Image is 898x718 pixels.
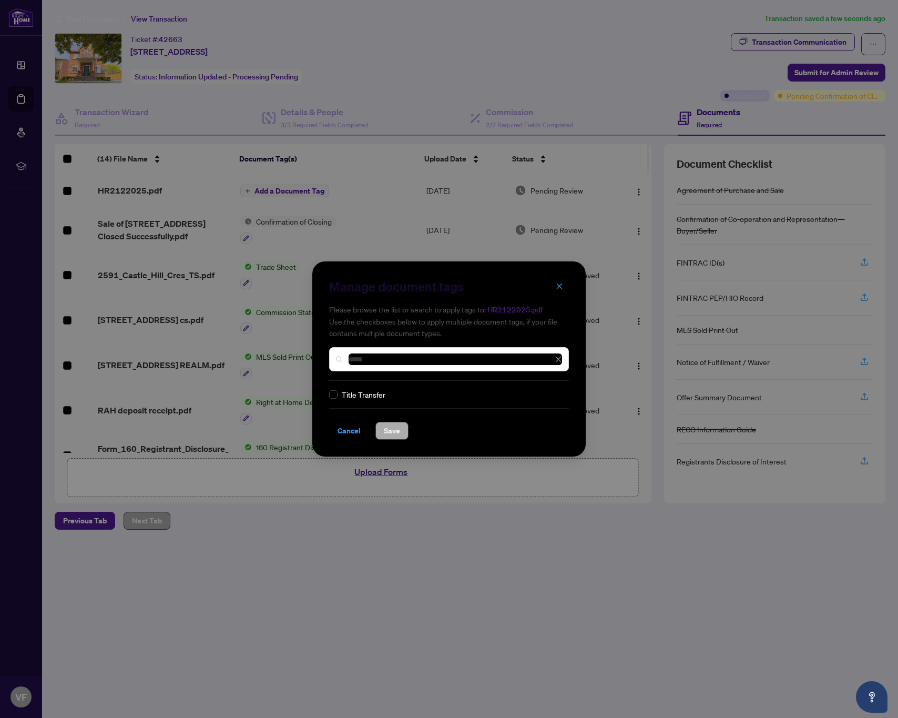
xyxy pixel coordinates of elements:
span: close [556,282,563,290]
h5: Please browse the list or search to apply tags to: Use the checkboxes below to apply multiple doc... [329,304,569,339]
button: Cancel [329,422,369,440]
span: Title Transfer [342,389,385,400]
button: Open asap [856,681,887,713]
button: Save [375,422,409,440]
span: close [555,356,562,363]
span: HR2122025.pdf [487,305,543,315]
h2: Manage document tags [329,278,569,295]
span: Cancel [338,422,361,439]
